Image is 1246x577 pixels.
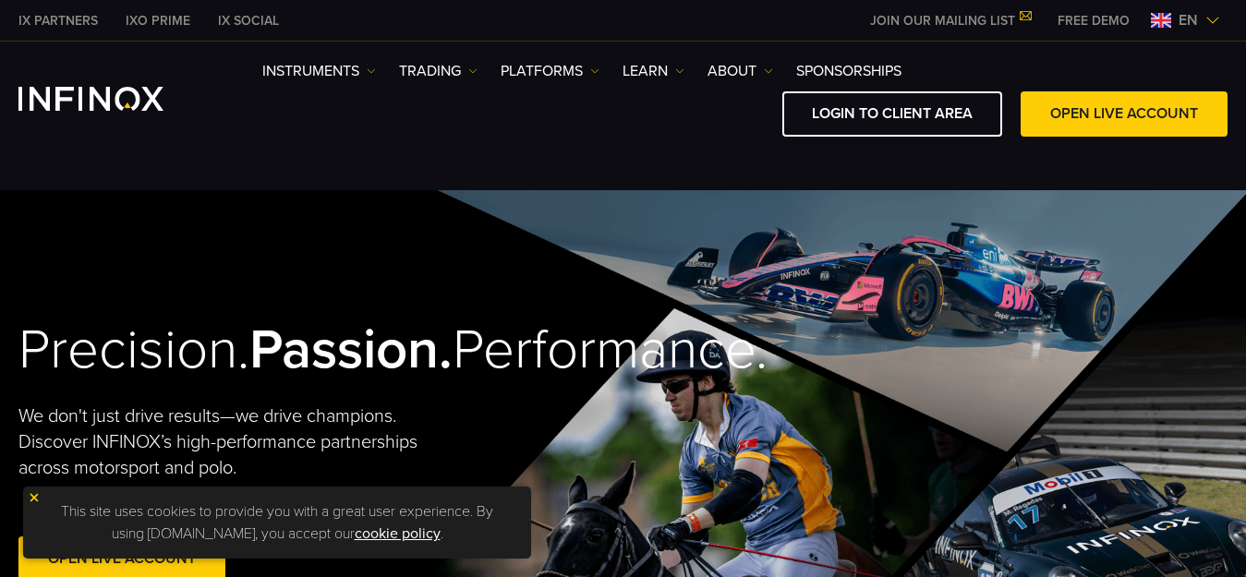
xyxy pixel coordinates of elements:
[112,11,204,30] a: INFINOX
[501,60,599,82] a: PLATFORMS
[623,60,684,82] a: Learn
[28,491,41,504] img: yellow close icon
[856,13,1044,29] a: JOIN OUR MAILING LIST
[399,60,478,82] a: TRADING
[1171,9,1205,31] span: en
[1021,91,1228,137] a: OPEN LIVE ACCOUNT
[708,60,773,82] a: ABOUT
[796,60,901,82] a: SPONSORSHIPS
[782,91,1002,137] a: LOGIN TO CLIENT AREA
[18,317,563,384] h2: Precision. Performance.
[355,524,441,543] a: cookie policy
[18,403,454,481] p: We don't just drive results—we drive champions. Discover INFINOX’s high-performance partnerships ...
[32,496,522,549] p: This site uses cookies to provide you with a great user experience. By using [DOMAIN_NAME], you a...
[18,87,207,111] a: INFINOX Logo
[204,11,293,30] a: INFINOX
[1044,11,1143,30] a: INFINOX MENU
[262,60,376,82] a: Instruments
[5,11,112,30] a: INFINOX
[249,317,453,383] strong: Passion.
